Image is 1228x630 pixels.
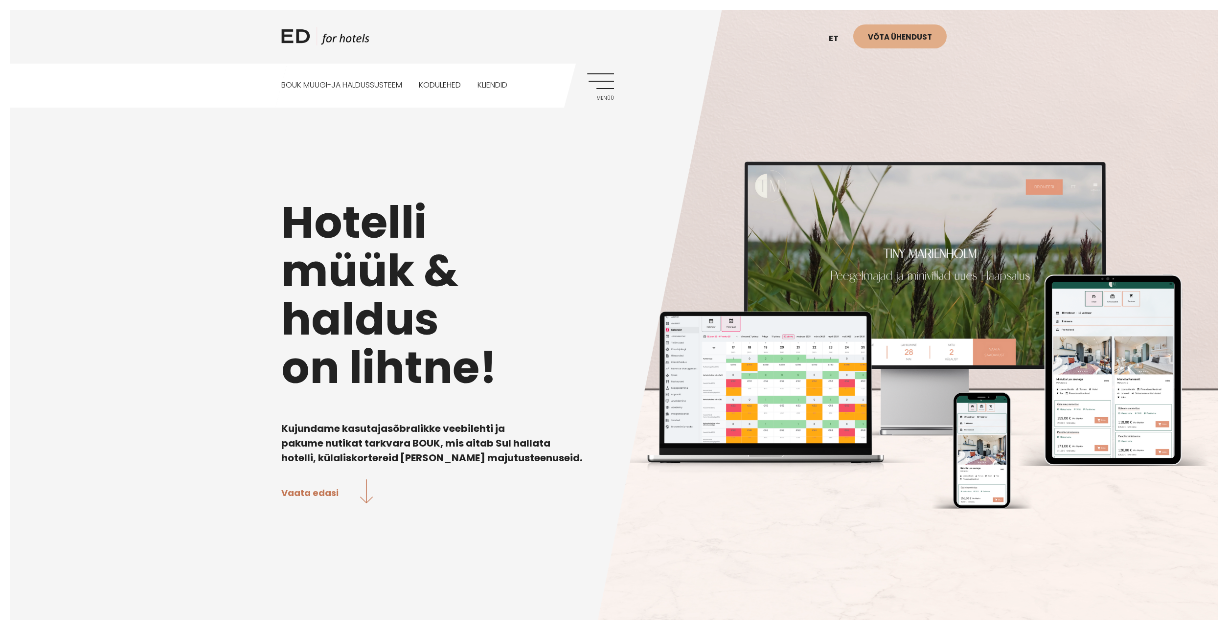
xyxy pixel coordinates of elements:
[281,64,402,107] a: BOUK MÜÜGI-JA HALDUSSÜSTEEM
[478,64,507,107] a: Kliendid
[281,422,582,465] b: Kujundame kasutajasõbralikke veebilehti ja pakume nutikat tarkvara BOUK, mis aitab Sul hallata ho...
[587,73,614,100] a: Menüü
[281,27,369,51] a: ED HOTELS
[853,24,947,48] a: Võta ühendust
[281,479,373,505] a: Vaata edasi
[824,27,853,51] a: et
[587,95,614,101] span: Menüü
[281,198,947,392] h1: Hotelli müük & haldus on lihtne!
[419,64,461,107] a: Kodulehed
